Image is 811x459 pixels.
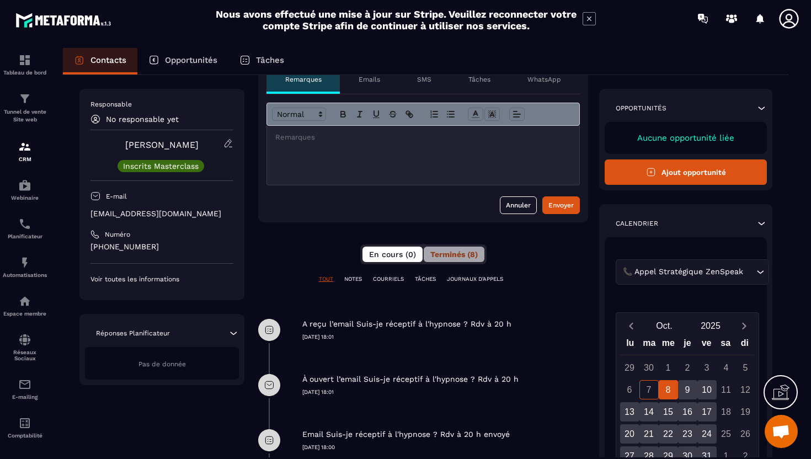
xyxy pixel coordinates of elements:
button: Terminés (8) [424,247,484,262]
p: [DATE] 18:01 [302,388,588,396]
div: Ouvrir le chat [765,415,798,448]
p: JOURNAUX D'APPELS [447,275,503,283]
div: 26 [736,424,755,444]
p: Responsable [90,100,233,109]
div: 13 [620,402,639,421]
div: Search for option [616,259,769,285]
img: automations [18,256,31,269]
div: me [659,335,678,355]
div: 16 [678,402,697,421]
span: Terminés (8) [430,250,478,259]
div: 22 [659,424,678,444]
a: Tâches [228,48,295,74]
p: Tableau de bord [3,70,47,76]
p: Opportunités [616,104,666,113]
img: automations [18,179,31,192]
p: [DATE] 18:00 [302,444,588,451]
p: E-mail [106,192,127,201]
a: social-networksocial-networkRéseaux Sociaux [3,325,47,370]
div: 3 [697,358,717,377]
div: 15 [659,402,678,421]
div: 7 [639,380,659,399]
div: 17 [697,402,717,421]
div: 4 [717,358,736,377]
h2: Nous avons effectué une mise à jour sur Stripe. Veuillez reconnecter votre compte Stripe afin de ... [215,8,577,31]
img: social-network [18,333,31,346]
button: Envoyer [542,196,580,214]
p: NOTES [344,275,362,283]
div: 18 [717,402,736,421]
a: formationformationTunnel de vente Site web [3,84,47,132]
p: E-mailing [3,394,47,400]
div: 14 [639,402,659,421]
p: Calendrier [616,219,658,228]
a: emailemailE-mailing [3,370,47,408]
p: [EMAIL_ADDRESS][DOMAIN_NAME] [90,209,233,219]
div: 23 [678,424,697,444]
p: Réseaux Sociaux [3,349,47,361]
p: A reçu l’email Suis-je réceptif à l'hypnose ? Rdv à 20 h [302,319,511,329]
button: Open months overlay [641,316,687,335]
span: En cours (0) [369,250,416,259]
img: formation [18,140,31,153]
p: Espace membre [3,311,47,317]
div: 11 [717,380,736,399]
div: 20 [620,424,639,444]
img: formation [18,92,31,105]
span: 📞 Appel Stratégique ZenSpeak [620,266,745,278]
p: Planificateur [3,233,47,239]
div: 12 [736,380,755,399]
a: [PERSON_NAME] [125,140,199,150]
button: Annuler [500,196,537,214]
div: 10 [697,380,717,399]
p: TOUT [319,275,333,283]
p: Réponses Planificateur [96,329,170,338]
p: Opportunités [165,55,217,65]
div: di [735,335,754,355]
p: No responsable yet [106,115,179,124]
div: je [678,335,697,355]
div: 30 [639,358,659,377]
div: 8 [659,380,678,399]
p: Aucune opportunité liée [616,133,756,143]
div: lu [621,335,640,355]
input: Search for option [745,266,754,278]
div: 24 [697,424,717,444]
button: Ajout opportunité [605,159,767,185]
button: En cours (0) [362,247,423,262]
p: WhatsApp [527,75,561,84]
p: COURRIELS [373,275,404,283]
p: SMS [417,75,431,84]
p: Numéro [105,230,130,239]
p: Tâches [256,55,284,65]
a: automationsautomationsWebinaire [3,170,47,209]
p: [PHONE_NUMBER] [90,242,233,252]
button: Open years overlay [687,316,734,335]
p: CRM [3,156,47,162]
p: [DATE] 18:01 [302,333,588,341]
p: Inscrits Masterclass [123,162,199,170]
img: scheduler [18,217,31,231]
a: automationsautomationsEspace membre [3,286,47,325]
button: Next month [734,318,754,333]
img: formation [18,54,31,67]
p: Email Suis-je réceptif à l'hypnose ? Rdv à 20 h envoyé [302,429,510,440]
a: schedulerschedulerPlanificateur [3,209,47,248]
a: Opportunités [137,48,228,74]
p: TÂCHES [415,275,436,283]
div: 1 [659,358,678,377]
a: formationformationCRM [3,132,47,170]
div: 29 [620,358,639,377]
button: Previous month [621,318,641,333]
div: 5 [736,358,755,377]
a: formationformationTableau de bord [3,45,47,84]
p: Tâches [468,75,490,84]
p: Automatisations [3,272,47,278]
p: Webinaire [3,195,47,201]
p: À ouvert l’email Suis-je réceptif à l'hypnose ? Rdv à 20 h [302,374,519,385]
div: ve [697,335,716,355]
div: 25 [717,424,736,444]
div: 21 [639,424,659,444]
img: email [18,378,31,391]
a: Contacts [63,48,137,74]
